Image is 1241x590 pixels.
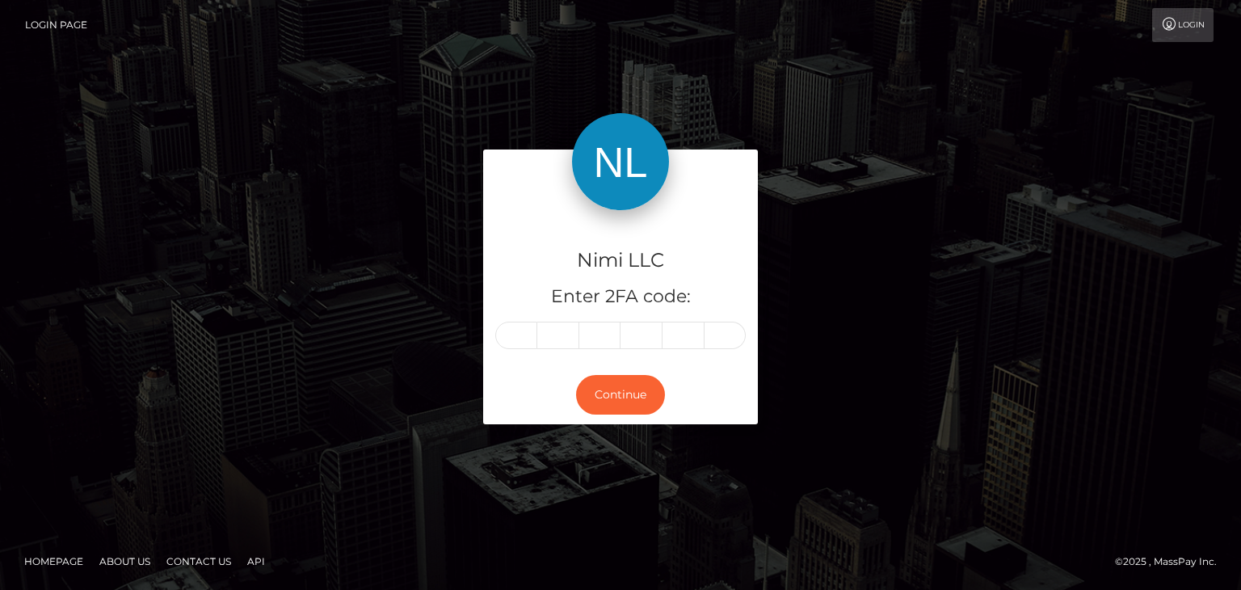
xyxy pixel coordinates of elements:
[160,549,238,574] a: Contact Us
[1115,553,1229,571] div: © 2025 , MassPay Inc.
[572,113,669,210] img: Nimi LLC
[241,549,271,574] a: API
[576,375,665,415] button: Continue
[18,549,90,574] a: Homepage
[25,8,87,42] a: Login Page
[93,549,157,574] a: About Us
[1152,8,1214,42] a: Login
[495,284,746,310] h5: Enter 2FA code:
[495,247,746,275] h4: Nimi LLC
